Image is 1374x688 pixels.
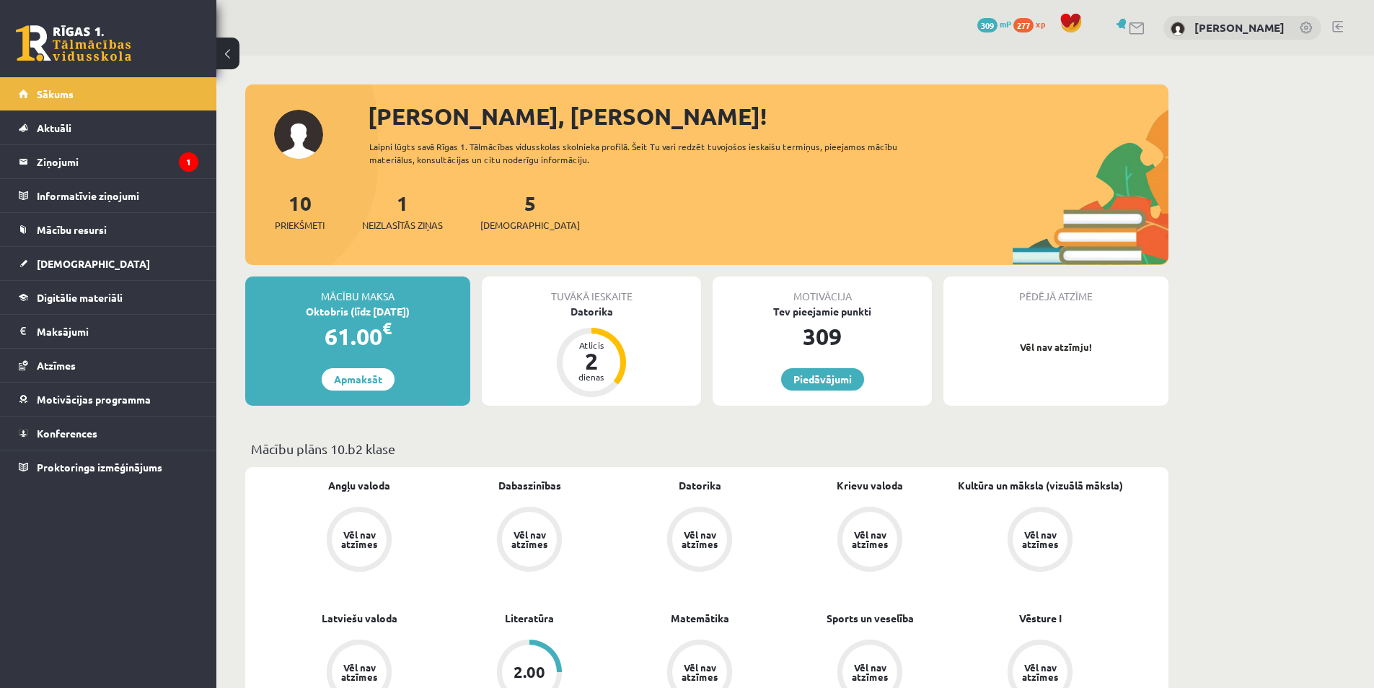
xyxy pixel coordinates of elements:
[615,507,785,575] a: Vēl nav atzīmes
[275,190,325,232] a: 10Priekšmeti
[37,145,198,178] legend: Ziņojumi
[37,223,107,236] span: Mācību resursi
[837,478,903,493] a: Krievu valoda
[505,611,554,626] a: Literatūra
[570,373,613,381] div: dienas
[37,393,151,406] span: Motivācijas programma
[322,368,395,391] a: Apmaksāt
[713,319,932,354] div: 309
[480,190,580,232] a: 5[DEMOGRAPHIC_DATA]
[713,304,932,319] div: Tev pieejamie punkti
[19,450,198,484] a: Proktoringa izmēģinājums
[245,319,470,354] div: 61.00
[37,121,71,134] span: Aktuāli
[850,530,890,549] div: Vēl nav atzīmes
[37,291,123,304] span: Digitālie materiāli
[37,427,97,440] span: Konferences
[19,247,198,280] a: [DEMOGRAPHIC_DATA]
[1020,663,1060,682] div: Vēl nav atzīmes
[951,340,1161,354] p: Vēl nav atzīmju!
[850,663,890,682] div: Vēl nav atzīmes
[37,179,198,212] legend: Informatīvie ziņojumi
[482,304,701,319] div: Datorika
[322,611,397,626] a: Latviešu valoda
[328,478,390,493] a: Angļu valoda
[339,663,379,682] div: Vēl nav atzīmes
[1171,22,1185,36] img: Inga Sama
[251,439,1163,458] p: Mācību plāns 10.b2 klase
[977,18,998,32] span: 309
[274,507,444,575] a: Vēl nav atzīmes
[444,507,615,575] a: Vēl nav atzīmes
[955,507,1125,575] a: Vēl nav atzīmes
[498,478,561,493] a: Dabaszinības
[368,99,1168,134] div: [PERSON_NAME], [PERSON_NAME]!
[37,87,74,100] span: Sākums
[19,417,198,450] a: Konferences
[482,276,701,304] div: Tuvākā ieskaite
[1000,18,1011,30] span: mP
[19,77,198,110] a: Sākums
[245,276,470,304] div: Mācību maksa
[1194,20,1285,35] a: [PERSON_NAME]
[37,257,150,270] span: [DEMOGRAPHIC_DATA]
[362,218,443,232] span: Neizlasītās ziņas
[570,349,613,373] div: 2
[514,664,545,680] div: 2.00
[19,213,198,246] a: Mācību resursi
[19,349,198,382] a: Atzīmes
[781,368,864,391] a: Piedāvājumi
[245,304,470,319] div: Oktobris (līdz [DATE])
[19,315,198,348] a: Maksājumi
[382,318,392,339] span: €
[785,507,955,575] a: Vēl nav atzīmes
[19,179,198,212] a: Informatīvie ziņojumi
[958,478,1123,493] a: Kultūra un māksla (vizuālā māksla)
[1019,611,1062,626] a: Vēsture I
[19,145,198,178] a: Ziņojumi1
[339,530,379,549] div: Vēl nav atzīmes
[1013,18,1052,30] a: 277 xp
[943,276,1168,304] div: Pēdējā atzīme
[679,530,720,549] div: Vēl nav atzīmes
[827,611,914,626] a: Sports un veselība
[482,304,701,399] a: Datorika Atlicis 2 dienas
[369,140,923,166] div: Laipni lūgts savā Rīgas 1. Tālmācības vidusskolas skolnieka profilā. Šeit Tu vari redzēt tuvojošo...
[509,530,550,549] div: Vēl nav atzīmes
[37,315,198,348] legend: Maksājumi
[19,281,198,314] a: Digitālie materiāli
[671,611,729,626] a: Matemātika
[37,359,76,372] span: Atzīmes
[1036,18,1045,30] span: xp
[16,25,131,61] a: Rīgas 1. Tālmācības vidusskola
[1020,530,1060,549] div: Vēl nav atzīmes
[19,111,198,144] a: Aktuāli
[679,478,721,493] a: Datorika
[713,276,932,304] div: Motivācija
[275,218,325,232] span: Priekšmeti
[570,341,613,349] div: Atlicis
[679,663,720,682] div: Vēl nav atzīmes
[37,461,162,474] span: Proktoringa izmēģinājums
[977,18,1011,30] a: 309 mP
[1013,18,1034,32] span: 277
[19,383,198,416] a: Motivācijas programma
[362,190,443,232] a: 1Neizlasītās ziņas
[480,218,580,232] span: [DEMOGRAPHIC_DATA]
[179,152,198,172] i: 1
